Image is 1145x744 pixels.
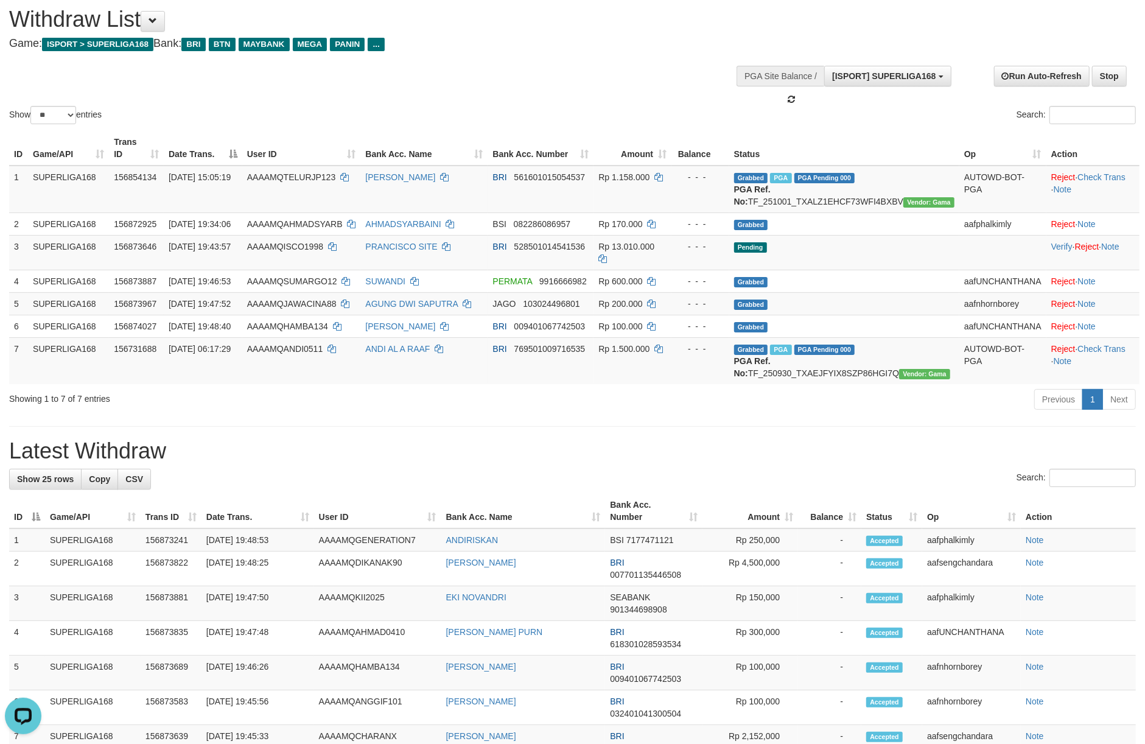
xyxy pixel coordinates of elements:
th: Date Trans.: activate to sort column descending [164,131,242,166]
a: Run Auto-Refresh [994,66,1090,86]
td: 4 [9,621,45,656]
a: SUWANDI [365,276,405,286]
td: 7 [9,337,28,384]
td: 1 [9,528,45,552]
span: Copy 769501009716535 to clipboard [514,344,586,354]
td: · · [1046,337,1140,384]
span: [DATE] 19:46:53 [169,276,231,286]
td: aafnhornborey [959,292,1046,315]
span: [DATE] 19:34:06 [169,219,231,229]
span: Copy 901344698908 to clipboard [610,605,667,614]
th: User ID: activate to sort column ascending [314,494,441,528]
span: BSI [610,535,624,545]
div: - - - [676,240,724,253]
span: Copy 618301028593534 to clipboard [610,639,681,649]
td: SUPERLIGA168 [45,690,141,725]
td: Rp 300,000 [702,621,798,656]
span: 156874027 [114,321,156,331]
b: PGA Ref. No: [734,356,771,378]
h1: Withdraw List [9,7,751,32]
td: SUPERLIGA168 [45,656,141,690]
span: Copy 528501014541536 to clipboard [514,242,586,251]
td: AAAAMQKII2025 [314,586,441,621]
td: AAAAMQHAMBA134 [314,656,441,690]
b: PGA Ref. No: [734,184,771,206]
span: Accepted [866,732,903,742]
td: SUPERLIGA168 [28,270,109,292]
td: [DATE] 19:47:50 [201,586,314,621]
a: [PERSON_NAME] [446,662,516,672]
a: Note [1026,662,1044,672]
a: Note [1026,697,1044,706]
span: Marked by aafsengchandara [770,173,791,183]
td: [DATE] 19:47:48 [201,621,314,656]
td: SUPERLIGA168 [45,621,141,656]
th: Bank Acc. Number: activate to sort column ascending [488,131,594,166]
span: 156731688 [114,344,156,354]
th: ID: activate to sort column descending [9,494,45,528]
a: 1 [1082,389,1103,410]
td: AAAAMQDIKANAK90 [314,552,441,586]
td: SUPERLIGA168 [28,337,109,384]
a: Next [1102,389,1136,410]
a: [PERSON_NAME] [365,321,435,331]
span: BSI [492,219,506,229]
span: BTN [209,38,236,51]
h4: Game: Bank: [9,38,751,50]
a: Note [1026,731,1044,741]
a: Reject [1051,172,1076,182]
a: Check Trans [1077,172,1126,182]
span: Rp 170.000 [598,219,642,229]
th: Game/API: activate to sort column ascending [28,131,109,166]
td: 2 [9,552,45,586]
th: ID [9,131,28,166]
span: PGA Pending [794,345,855,355]
span: [DATE] 19:47:52 [169,299,231,309]
h1: Latest Withdraw [9,439,1136,463]
td: - [798,690,861,725]
button: [ISPORT] SUPERLIGA168 [824,66,951,86]
span: Accepted [866,593,903,603]
td: Rp 4,500,000 [702,552,798,586]
span: [DATE] 19:43:57 [169,242,231,251]
span: Show 25 rows [17,474,74,484]
td: [DATE] 19:48:53 [201,528,314,552]
th: Op: activate to sort column ascending [959,131,1046,166]
td: 2 [9,212,28,235]
div: - - - [676,275,724,287]
td: 156873881 [141,586,201,621]
a: PRANCISCO SITE [365,242,437,251]
span: Rp 600.000 [598,276,642,286]
td: Rp 100,000 [702,690,798,725]
div: PGA Site Balance / [737,66,824,86]
span: AAAAMQTELURJP123 [247,172,336,182]
span: AAAAMQANDI0511 [247,344,323,354]
th: Status: activate to sort column ascending [861,494,922,528]
a: EKI NOVANDRI [446,592,506,602]
span: AAAAMQHAMBA134 [247,321,328,331]
span: Grabbed [734,322,768,332]
span: Copy 009401067742503 to clipboard [514,321,586,331]
div: Showing 1 to 7 of 7 entries [9,388,468,405]
td: AAAAMQANGGIF101 [314,690,441,725]
a: Previous [1034,389,1083,410]
th: Balance: activate to sort column ascending [798,494,861,528]
td: · · [1046,166,1140,213]
td: · [1046,315,1140,337]
td: [DATE] 19:48:25 [201,552,314,586]
input: Search: [1049,469,1136,487]
span: [DATE] 06:17:29 [169,344,231,354]
td: 3 [9,586,45,621]
span: Grabbed [734,277,768,287]
th: Bank Acc. Number: activate to sort column ascending [605,494,702,528]
span: Copy 082286086957 to clipboard [514,219,570,229]
a: Reject [1051,321,1076,331]
td: Rp 250,000 [702,528,798,552]
td: · [1046,292,1140,315]
td: SUPERLIGA168 [28,292,109,315]
span: Rp 100.000 [598,321,642,331]
span: 156854134 [114,172,156,182]
button: Open LiveChat chat widget [5,5,41,41]
span: PGA Pending [794,173,855,183]
span: Copy 103024496801 to clipboard [523,299,580,309]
